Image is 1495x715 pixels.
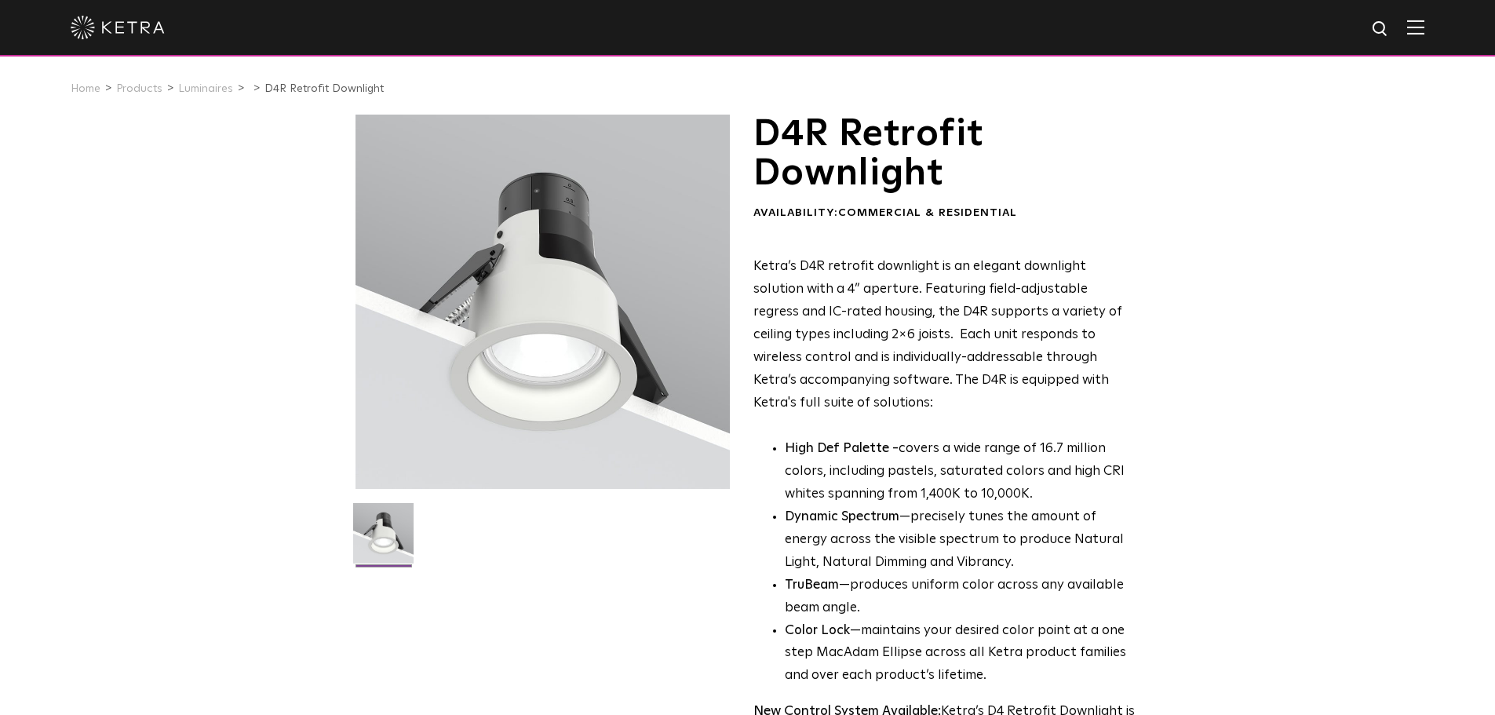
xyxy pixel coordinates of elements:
li: —precisely tunes the amount of energy across the visible spectrum to produce Natural Light, Natur... [785,506,1136,575]
li: —produces uniform color across any available beam angle. [785,575,1136,620]
strong: High Def Palette - [785,442,899,455]
h1: D4R Retrofit Downlight [753,115,1136,194]
strong: Dynamic Spectrum [785,510,899,523]
li: —maintains your desired color point at a one step MacAdam Ellipse across all Ketra product famili... [785,620,1136,688]
img: ketra-logo-2019-white [71,16,165,39]
strong: TruBeam [785,578,839,592]
img: Hamburger%20Nav.svg [1407,20,1424,35]
p: covers a wide range of 16.7 million colors, including pastels, saturated colors and high CRI whit... [785,438,1136,506]
strong: Color Lock [785,624,850,637]
a: Luminaires [178,83,233,94]
span: Commercial & Residential [838,207,1017,218]
img: D4R Retrofit Downlight [353,503,414,575]
p: Ketra’s D4R retrofit downlight is an elegant downlight solution with a 4” aperture. Featuring fie... [753,256,1136,414]
img: search icon [1371,20,1391,39]
a: Home [71,83,100,94]
a: Products [116,83,162,94]
a: D4R Retrofit Downlight [264,83,384,94]
div: Availability: [753,206,1136,221]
